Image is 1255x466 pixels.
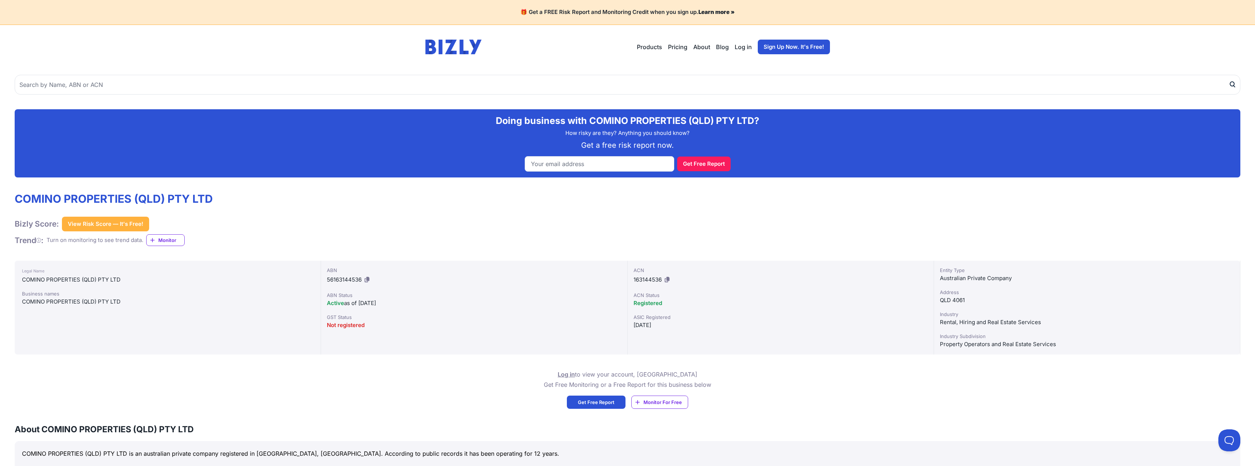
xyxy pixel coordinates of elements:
input: Search by Name, ABN or ACN [15,75,1240,95]
p: COMINO PROPERTIES (QLD) PTY LTD is an australian private company registered in [GEOGRAPHIC_DATA],... [22,448,1233,459]
h1: COMINO PROPERTIES (QLD) PTY LTD [15,192,213,205]
span: Not registered [327,322,365,329]
h4: 🎁 Get a FREE Risk Report and Monitoring Credit when you sign up. [9,9,1246,16]
a: Sign Up Now. It's Free! [758,40,830,54]
h1: Trend : [15,235,44,245]
a: About [693,43,710,51]
div: Property Operators and Real Estate Services [940,340,1234,349]
div: ABN Status [327,291,621,299]
div: Entity Type [940,267,1234,274]
div: ACN Status [634,291,928,299]
input: Your email address [525,156,674,172]
div: [DATE] [634,321,928,330]
div: Business names [22,290,313,297]
span: Monitor [158,236,184,244]
h3: About COMINO PROPERTIES (QLD) PTY LTD [15,423,1240,435]
a: Log in [558,371,575,378]
a: Learn more » [698,8,735,15]
a: Monitor For Free [631,396,688,409]
span: Monitor For Free [643,399,682,406]
div: Legal Name [22,267,313,275]
div: COMINO PROPERTIES (QLD) PTY LTD [22,297,313,306]
span: Registered [634,300,662,307]
button: Get Free Report [677,157,731,171]
a: Blog [716,43,729,51]
a: Pricing [668,43,687,51]
div: COMINO PROPERTIES (QLD) PTY LTD [22,275,313,284]
button: View Risk Score — It's Free! [62,217,149,231]
div: Turn on monitoring to see trend data. [47,236,143,245]
a: Log in [735,43,752,51]
a: Monitor [146,234,185,246]
p: to view your account, [GEOGRAPHIC_DATA] Get Free Monitoring or a Free Report for this business below [544,369,711,390]
div: ACN [634,267,928,274]
span: 56163144536 [327,276,362,283]
p: Get a free risk report now. [21,140,1234,150]
div: Address [940,289,1234,296]
div: Rental, Hiring and Real Estate Services [940,318,1234,327]
span: Get Free Report [578,399,614,406]
span: 163144536 [634,276,662,283]
div: as of [DATE] [327,299,621,308]
span: Active [327,300,344,307]
div: ASIC Registered [634,313,928,321]
p: How risky are they? Anything you should know? [21,129,1234,137]
div: ABN [327,267,621,274]
div: Industry Subdivision [940,333,1234,340]
h2: Doing business with COMINO PROPERTIES (QLD) PTY LTD? [21,115,1234,126]
div: GST Status [327,313,621,321]
button: Products [637,43,662,51]
div: Australian Private Company [940,274,1234,283]
div: Industry [940,311,1234,318]
div: QLD 4061 [940,296,1234,305]
h1: Bizly Score: [15,219,59,229]
iframe: Toggle Customer Support [1218,429,1240,451]
a: Get Free Report [567,396,625,409]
